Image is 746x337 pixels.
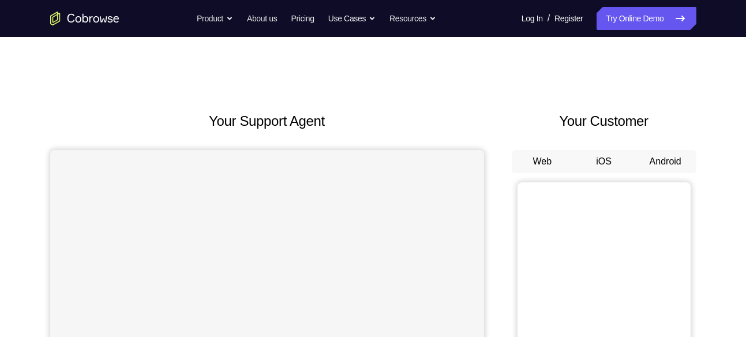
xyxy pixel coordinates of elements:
button: Product [197,7,233,30]
h2: Your Support Agent [50,111,484,132]
h2: Your Customer [512,111,696,132]
a: About us [247,7,277,30]
a: Log In [522,7,543,30]
span: / [548,12,550,25]
button: Use Cases [328,7,376,30]
button: Resources [389,7,436,30]
button: Android [635,150,696,173]
a: Try Online Demo [597,7,696,30]
a: Go to the home page [50,12,119,25]
a: Pricing [291,7,314,30]
button: Web [512,150,573,173]
a: Register [554,7,583,30]
button: iOS [573,150,635,173]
